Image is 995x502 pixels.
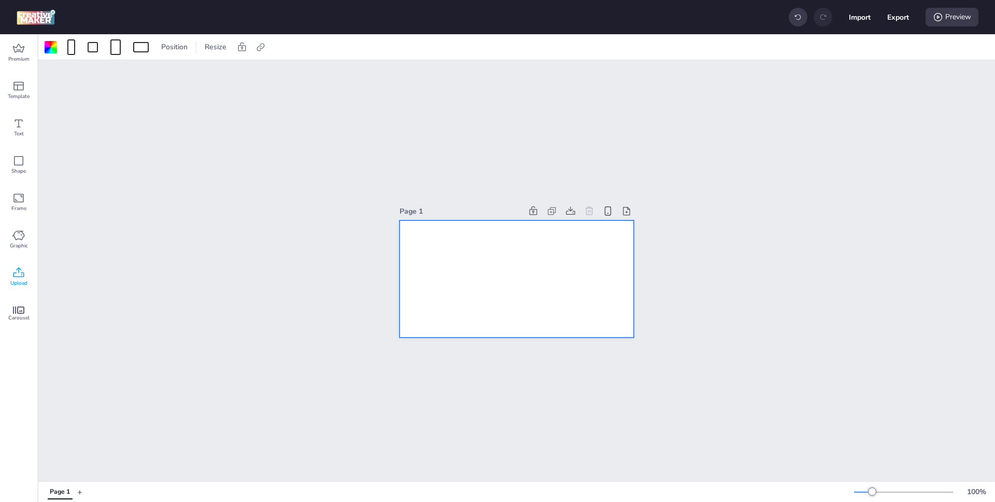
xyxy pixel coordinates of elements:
[8,92,30,101] span: Template
[50,487,70,497] div: Page 1
[11,204,26,213] span: Frame
[10,279,27,287] span: Upload
[849,6,871,28] button: Import
[400,206,522,217] div: Page 1
[964,486,989,497] div: 100 %
[8,314,30,322] span: Carousel
[887,6,909,28] button: Export
[77,483,82,501] button: +
[159,41,190,52] span: Position
[42,483,77,501] div: Tabs
[926,8,978,26] div: Preview
[17,9,55,25] img: logo Creative Maker
[10,242,28,250] span: Graphic
[14,130,24,138] span: Text
[203,41,229,52] span: Resize
[11,167,26,175] span: Shape
[8,55,30,63] span: Premium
